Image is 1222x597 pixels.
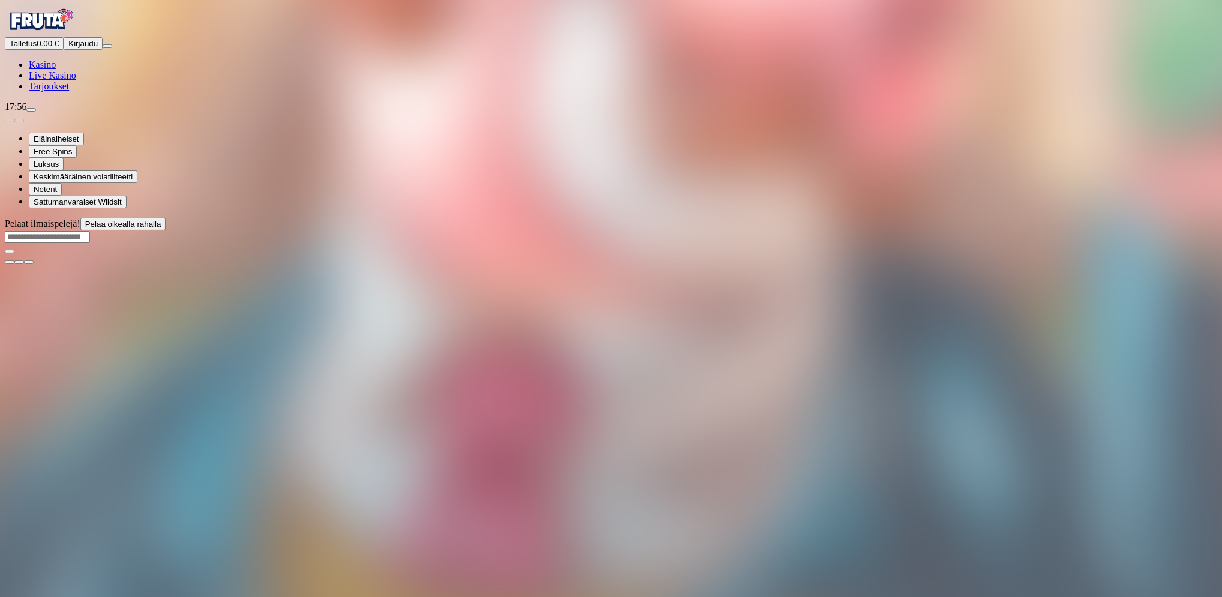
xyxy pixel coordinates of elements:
button: Luksus [29,158,64,170]
button: fullscreen icon [24,260,34,264]
button: prev slide [5,119,14,122]
span: Sattumanvaraiset Wildsit [34,197,122,206]
button: Pelaa oikealla rahalla [80,218,166,230]
button: Kirjaudu [64,37,103,50]
button: Keskimääräinen volatiliteetti [29,170,137,183]
nav: Primary [5,5,1217,92]
a: Fruta [5,26,77,37]
span: Free Spins [34,147,72,156]
button: Free Spins [29,145,77,158]
span: Tarjoukset [29,81,69,91]
span: Eläinaiheiset [34,134,79,143]
button: Talletusplus icon0.00 € [5,37,64,50]
span: 0.00 € [37,39,59,48]
span: Kasino [29,59,56,70]
button: next slide [14,119,24,122]
a: gift-inverted iconTarjoukset [29,81,69,91]
button: menu [103,44,112,48]
input: Search [5,231,90,243]
div: Pelaat ilmaispelejä! [5,218,1217,230]
span: Luksus [34,160,59,169]
span: Netent [34,185,57,194]
span: Kirjaudu [68,39,98,48]
button: live-chat [26,108,36,112]
a: poker-chip iconLive Kasino [29,70,76,80]
img: Fruta [5,5,77,35]
span: Keskimääräinen volatiliteetti [34,172,133,181]
span: Talletus [10,39,37,48]
button: close icon [5,260,14,264]
a: diamond iconKasino [29,59,56,70]
button: Eläinaiheiset [29,133,84,145]
button: play icon [5,250,14,253]
button: Netent [29,183,62,196]
span: Pelaa oikealla rahalla [85,220,161,229]
button: Sattumanvaraiset Wildsit [29,196,127,208]
span: 17:56 [5,101,26,112]
button: chevron-down icon [14,260,24,264]
span: Live Kasino [29,70,76,80]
